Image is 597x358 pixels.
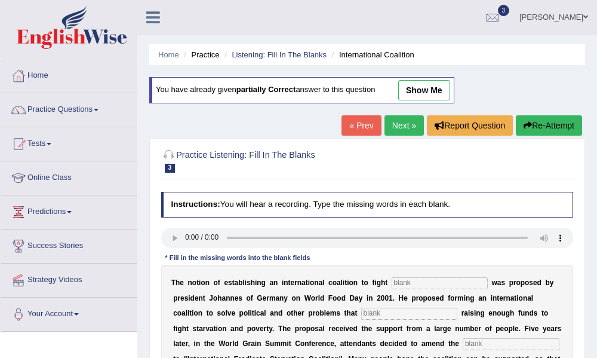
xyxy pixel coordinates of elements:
[523,294,527,302] b: n
[537,279,541,287] b: d
[161,253,314,263] div: * Fill in the missing words into the blank fields
[398,80,450,100] a: show me
[347,279,349,287] b: i
[186,325,189,333] b: t
[257,294,262,302] b: G
[306,325,310,333] b: p
[248,309,250,317] b: l
[158,50,179,59] a: Home
[368,325,373,333] b: e
[341,294,346,302] b: d
[216,325,218,333] b: i
[1,195,137,225] a: Predictions
[333,279,337,287] b: o
[251,294,253,302] b: f
[339,325,343,333] b: e
[527,294,531,302] b: a
[343,325,345,333] b: i
[362,279,364,287] b: t
[393,294,395,302] b: .
[284,294,288,302] b: y
[207,309,209,317] b: t
[514,294,516,302] b: t
[315,325,319,333] b: s
[513,279,516,287] b: r
[203,294,205,302] b: t
[353,325,358,333] b: d
[231,309,235,317] b: e
[464,294,466,302] b: i
[278,309,282,317] b: d
[255,279,257,287] b: i
[186,309,187,317] b: l
[550,279,554,287] b: y
[315,294,318,302] b: r
[389,294,393,302] b: 1
[308,309,312,317] b: p
[293,309,297,317] b: h
[187,309,189,317] b: i
[306,279,308,287] b: t
[349,279,353,287] b: o
[190,294,195,302] b: d
[328,294,333,302] b: F
[266,294,269,302] b: r
[173,309,177,317] b: c
[470,294,474,302] b: g
[238,294,242,302] b: s
[188,294,190,302] b: i
[251,325,256,333] b: o
[177,325,181,333] b: g
[367,294,368,302] b: i
[470,309,474,317] b: s
[347,309,351,317] b: h
[319,325,323,333] b: a
[269,294,276,302] b: m
[384,325,389,333] b: p
[491,294,493,302] b: i
[230,325,235,333] b: a
[326,309,330,317] b: e
[236,85,296,94] b: partially correct
[247,279,251,287] b: s
[295,325,299,333] b: p
[1,264,137,293] a: Strategy Videos
[180,279,184,287] b: e
[299,325,302,333] b: r
[416,325,423,333] b: m
[344,309,347,317] b: t
[263,294,267,302] b: e
[274,309,278,317] b: n
[521,309,525,317] b: u
[341,115,381,136] a: « Prev
[374,279,376,287] b: i
[218,279,220,287] b: f
[439,294,444,302] b: d
[269,325,272,333] b: y
[351,309,355,317] b: a
[534,309,538,317] b: s
[171,200,220,209] b: Instructions:
[310,325,315,333] b: o
[531,294,533,302] b: l
[214,325,216,333] b: t
[521,279,525,287] b: p
[324,309,326,317] b: l
[310,279,314,287] b: o
[209,294,213,302] b: J
[161,192,574,217] h4: You will hear a recording. Type the missing words in each blank.
[165,164,176,173] span: 3
[209,309,213,317] b: o
[355,294,359,302] b: a
[493,294,497,302] b: n
[181,49,219,60] li: Practice
[296,294,300,302] b: n
[368,294,373,302] b: n
[400,325,402,333] b: t
[355,309,357,317] b: t
[329,49,414,60] li: International Coalition
[250,309,251,317] b: i
[463,338,559,350] input: blank
[336,325,340,333] b: c
[313,309,316,317] b: r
